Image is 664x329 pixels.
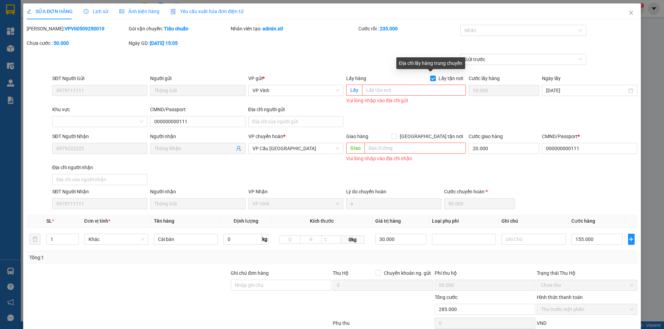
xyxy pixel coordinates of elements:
span: Giao hàng [346,134,368,139]
span: Kích thước [310,218,334,224]
span: user-add [236,146,241,151]
span: Chuyển khoản ng. gửi [381,269,433,277]
span: Lịch sử [84,9,108,14]
span: SỬA ĐƠN HÀNG [27,9,73,14]
button: delete [29,234,40,245]
div: Nhân viên tạo: [231,25,357,32]
input: Dọc đường [365,143,466,154]
div: Người gửi [150,75,245,82]
div: Vui lòng nhập vào địa chỉ nhận [346,155,466,163]
input: Ghi Chú [501,234,565,245]
div: VP Nhận [248,188,343,195]
div: Phí thu hộ [435,269,535,280]
div: Địa chỉ người gửi [248,106,343,113]
span: kg [261,234,268,245]
label: Hình thức thanh toán [537,294,583,300]
div: Khu vực [52,106,147,113]
label: Ghi chú đơn hàng [231,270,269,276]
span: close [628,10,634,16]
span: VP Vinh [252,199,339,209]
span: Tổng cước [435,294,458,300]
input: Cước giao hàng [469,143,539,154]
span: Lấy tận nơi [436,75,466,82]
input: R [300,235,322,244]
b: 235.000 [380,26,398,31]
img: icon [170,9,176,14]
div: Người nhận [150,133,245,140]
div: Cước rồi : [358,25,459,32]
div: SĐT Người Gửi [52,75,147,82]
span: Yêu cầu xuất hóa đơn điện tử [170,9,243,14]
label: Cước lấy hàng [469,76,500,81]
span: Lấy [346,85,362,96]
div: Gói vận chuyển: [129,25,229,32]
span: [GEOGRAPHIC_DATA] tận nơi [397,133,466,140]
span: Thu trước một phần [541,304,633,315]
div: CMND/Passport [150,106,245,113]
th: Ghi chú [499,214,568,228]
button: plus [628,234,635,245]
span: VP Cầu Sài Gòn [252,143,339,154]
span: VP chuyển hoàn [248,134,283,139]
span: VP Vinh [252,85,339,96]
span: 0kg [341,235,364,244]
span: Đơn vị tính [84,218,110,224]
div: [PERSON_NAME]: [27,25,127,32]
b: [DATE] 15:05 [150,40,178,46]
span: Lấy hàng [346,76,366,81]
input: Ghi chú đơn hàng [231,280,331,291]
label: Ngày lấy [542,76,561,81]
input: Lấy tận nơi [362,85,466,96]
div: Địa chỉ người nhận [52,164,147,171]
span: Gửi trước [464,54,582,65]
div: SĐT Người Nhận [52,133,147,140]
span: Chưa thu [541,280,633,290]
input: Địa chỉ của người nhận [52,174,147,185]
div: Cước chuyển hoàn [444,188,515,195]
span: Khác [89,234,144,244]
div: Trạng thái Thu Hộ [537,269,637,277]
div: Chưa cước : [27,39,127,47]
label: Cước giao hàng [469,134,503,139]
input: C [321,235,341,244]
div: VP gửi [248,75,343,82]
b: admin.xtl [262,26,283,31]
b: Tiêu chuẩn [164,26,188,31]
b: VPVII0509250019 [65,26,104,31]
th: Loại phụ phí [429,214,499,228]
span: edit [27,9,31,14]
span: Giao [346,143,365,154]
span: VND [537,320,546,326]
div: SĐT Người Nhận [52,188,147,195]
b: 50.000 [54,40,69,46]
span: Ảnh kiện hàng [119,9,159,14]
input: Cước lấy hàng [469,85,539,96]
button: Close [621,3,641,23]
input: D [279,235,301,244]
input: VD: Bàn, Ghế [154,234,218,245]
span: Định lượng [233,218,258,224]
span: SL [46,218,52,224]
input: Ngày lấy [546,87,627,94]
span: Cước hàng [571,218,595,224]
span: clock-circle [84,9,89,14]
span: picture [119,9,124,14]
div: Ngày GD: [129,39,229,47]
div: CMND/Passport [542,133,637,140]
span: Tên hàng [154,218,174,224]
div: Lý do chuyển hoàn [346,188,441,195]
div: Người nhận [150,188,245,195]
input: Địa chỉ của người gửi [248,116,343,127]
span: plus [628,236,634,242]
span: Giá trị hàng [375,218,401,224]
div: Tổng: 1 [29,254,256,261]
div: Vui lòng nhập vào địa chỉ gửi [346,97,466,105]
span: Thu Hộ [333,270,349,276]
